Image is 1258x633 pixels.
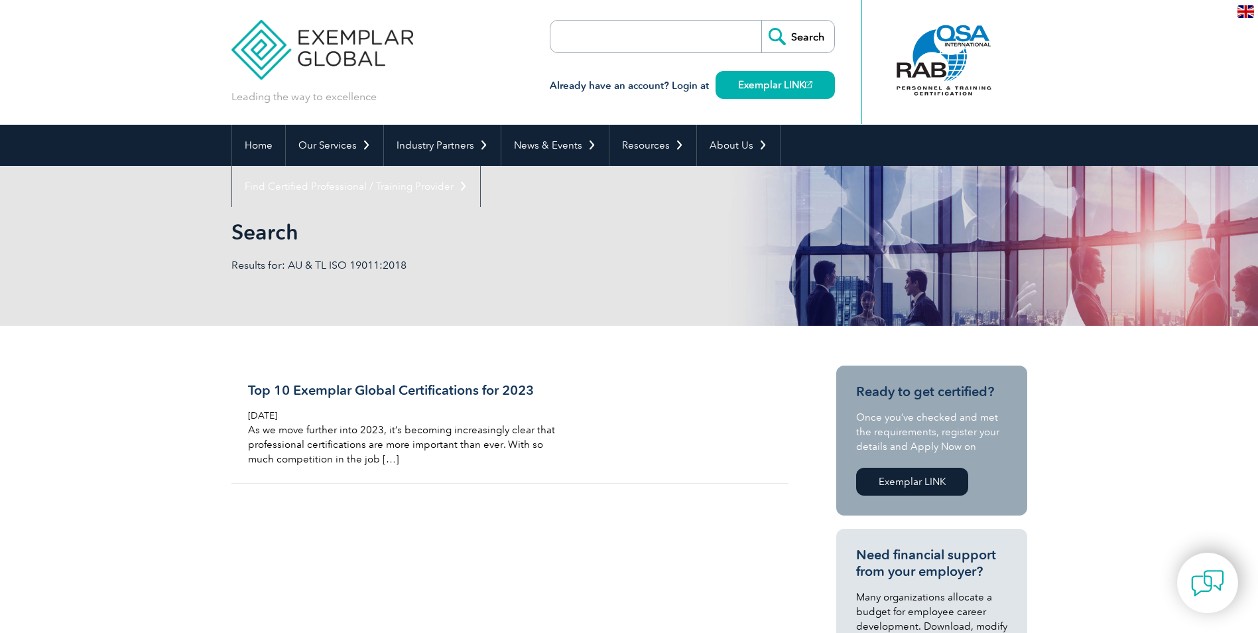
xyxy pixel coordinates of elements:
p: As we move further into 2023, it’s becoming increasingly clear that professional certifications a... [248,423,562,466]
h3: Top 10 Exemplar Global Certifications for 2023 [248,382,562,399]
img: open_square.png [805,81,812,88]
img: contact-chat.png [1191,567,1224,600]
a: Our Services [286,125,383,166]
h3: Already have an account? Login at [550,78,835,94]
p: Once you’ve checked and met the requirements, register your details and Apply Now on [856,410,1007,454]
a: Find Certified Professional / Training Provider [232,166,480,207]
h3: Need financial support from your employer? [856,547,1007,580]
h1: Search [231,219,741,245]
p: Results for: AU & TL ISO 19011:2018 [231,258,629,273]
a: Resources [609,125,696,166]
img: en [1237,5,1254,18]
a: About Us [697,125,780,166]
h3: Ready to get certified? [856,384,1007,400]
a: Exemplar LINK [716,71,835,99]
a: Exemplar LINK [856,468,968,496]
a: News & Events [501,125,609,166]
a: Home [232,125,285,166]
input: Search [761,21,834,52]
a: Industry Partners [384,125,501,166]
a: Top 10 Exemplar Global Certifications for 2023 [DATE] As we move further into 2023, it’s becoming... [231,366,788,484]
span: [DATE] [248,410,277,421]
p: Leading the way to excellence [231,90,377,104]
